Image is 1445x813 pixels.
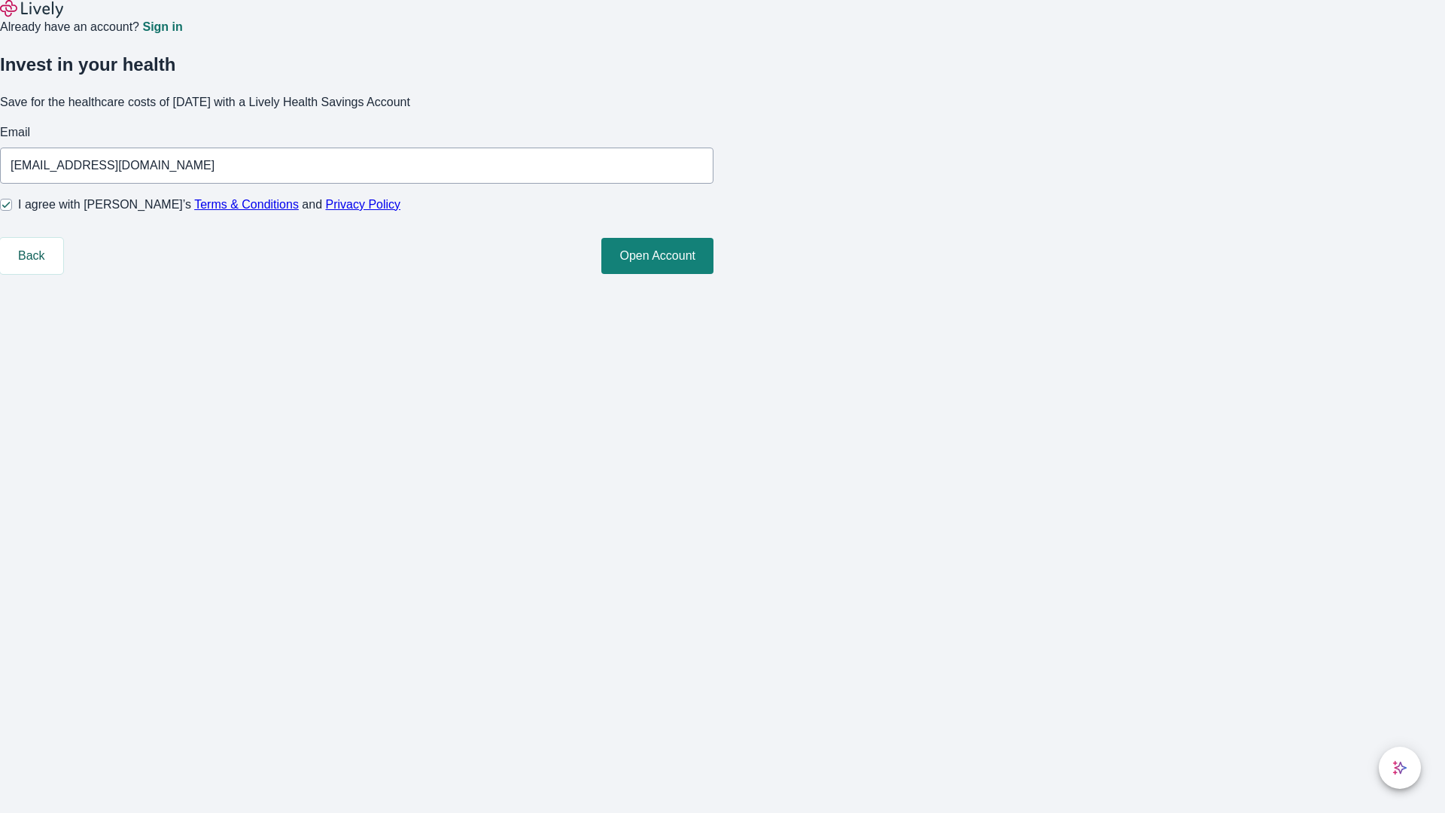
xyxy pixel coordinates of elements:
button: chat [1379,747,1421,789]
svg: Lively AI Assistant [1392,760,1407,775]
a: Terms & Conditions [194,198,299,211]
button: Open Account [601,238,713,274]
a: Sign in [142,21,182,33]
span: I agree with [PERSON_NAME]’s and [18,196,400,214]
a: Privacy Policy [326,198,401,211]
